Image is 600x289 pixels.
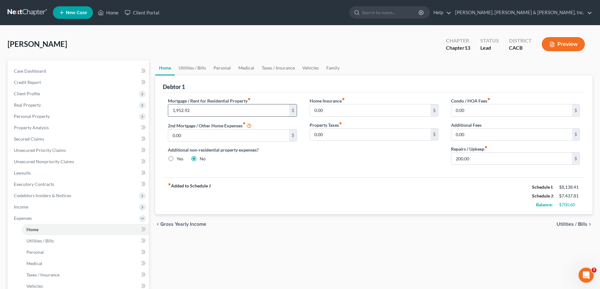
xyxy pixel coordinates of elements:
[557,222,592,227] button: Utilities / Bills chevron_right
[339,122,342,125] i: fiber_manual_record
[122,7,163,18] a: Client Portal
[9,167,149,179] a: Lawsuits
[559,184,580,190] div: $8,138.41
[14,102,41,108] span: Real Property
[557,222,587,227] span: Utilities / Bills
[8,39,67,48] span: [PERSON_NAME]
[14,159,74,164] span: Unsecured Nonpriority Claims
[9,77,149,88] a: Credit Report
[310,104,431,116] input: --
[168,147,297,153] label: Additional non-residential property expenses?
[342,97,345,101] i: fiber_manual_record
[572,104,580,116] div: $
[323,60,343,75] a: Family
[536,202,553,207] strong: Balance:
[155,222,160,227] i: chevron_left
[559,193,580,199] div: $7,437.81
[235,60,258,75] a: Medical
[310,129,431,141] input: --
[14,91,40,96] span: Client Profile
[572,129,580,141] div: $
[451,129,572,141] input: --
[21,258,149,269] a: Medical
[451,122,482,128] label: Additional Fees
[21,247,149,258] a: Personal
[26,227,38,232] span: Home
[509,37,532,44] div: District
[14,204,28,209] span: Income
[9,179,149,190] a: Executory Contracts
[9,122,149,133] a: Property Analysis
[14,193,71,198] span: Codebtors Insiders & Notices
[480,37,499,44] div: Status
[559,202,580,208] div: $700.60
[451,153,572,164] input: --
[175,60,210,75] a: Utilities / Bills
[310,97,345,104] label: Home Insurance
[14,181,54,187] span: Executory Contracts
[14,125,49,130] span: Property Analysis
[532,193,554,198] strong: Schedule J:
[587,222,592,227] i: chevron_right
[9,65,149,77] a: Case Dashboard
[248,97,251,101] i: fiber_manual_record
[168,130,289,142] input: --
[452,7,592,18] a: [PERSON_NAME], [PERSON_NAME] & [PERSON_NAME], Inc.
[168,122,252,129] label: 2nd Mortgage / Other Home Expenses
[14,136,44,142] span: Secured Claims
[200,156,206,162] label: No
[484,146,488,149] i: fiber_manual_record
[26,283,43,289] span: Vehicles
[451,97,490,104] label: Condo / HOA Fees
[155,222,206,227] button: chevron_left Gross Yearly Income
[430,7,451,18] a: Help
[21,224,149,235] a: Home
[465,45,470,51] span: 13
[532,184,553,190] strong: Schedule I:
[542,37,585,51] button: Preview
[14,215,32,221] span: Expenses
[26,261,42,266] span: Medical
[579,268,594,283] iframe: Intercom live chat
[26,238,54,243] span: Utilities / Bills
[289,130,297,142] div: $
[9,145,149,156] a: Unsecured Priority Claims
[160,222,206,227] span: Gross Yearly Income
[14,68,46,74] span: Case Dashboard
[14,114,50,119] span: Personal Property
[177,156,183,162] label: Yes
[168,104,289,116] input: --
[26,272,60,277] span: Taxes / Insurance
[310,122,342,128] label: Property Taxes
[446,44,470,52] div: Chapter
[480,44,499,52] div: Lead
[431,129,438,141] div: $
[487,97,490,101] i: fiber_manual_record
[210,60,235,75] a: Personal
[243,122,246,125] i: fiber_manual_record
[258,60,299,75] a: Taxes / Insurance
[572,153,580,164] div: $
[95,7,122,18] a: Home
[14,170,31,175] span: Lawsuits
[299,60,323,75] a: Vehicles
[14,147,66,153] span: Unsecured Priority Claims
[21,235,149,247] a: Utilities / Bills
[163,83,185,91] div: Debtor 1
[66,10,87,15] span: New Case
[14,80,41,85] span: Credit Report
[289,104,297,116] div: $
[168,183,211,209] strong: Added to Schedule J
[9,133,149,145] a: Secured Claims
[509,44,532,52] div: CACB
[155,60,175,75] a: Home
[451,146,488,152] label: Repairs / Upkeep
[168,97,251,104] label: Mortgage / Rent for Residential Property
[26,249,44,255] span: Personal
[446,37,470,44] div: Chapter
[168,183,171,186] i: fiber_manual_record
[21,269,149,281] a: Taxes / Insurance
[362,7,420,18] input: Search by name...
[591,268,597,273] span: 7
[431,104,438,116] div: $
